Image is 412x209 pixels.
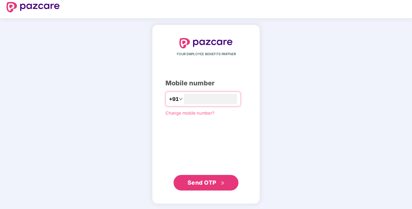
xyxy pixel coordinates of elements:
div: Mobile number [165,78,247,88]
img: logo [6,2,60,12]
span: Send OTP [188,179,216,186]
a: Change mobile number? [165,110,214,116]
span: YOUR EMPLOYEE BENEFITS PARTNER [176,52,236,57]
span: +91 [169,95,179,103]
img: logo [179,38,233,48]
span: down [179,97,183,101]
button: Send OTPdouble-right [174,175,238,191]
span: double-right [221,181,225,185]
